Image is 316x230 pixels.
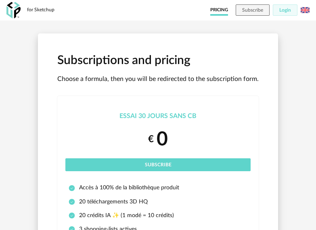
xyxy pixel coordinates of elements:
a: Pricing [210,4,228,16]
span: Subscribe [145,162,172,167]
button: Login [273,4,297,16]
div: for Sketchup [27,7,54,13]
span: Login [279,8,291,12]
div: Essai 30 jours sans CB [65,112,251,120]
span: 0 [157,130,168,149]
small: € [148,133,154,146]
li: 20 téléchargements 3D HQ [69,198,247,205]
img: OXP [6,2,21,19]
p: Choose a formula, then you will be redirected to the subscription form. [57,75,259,83]
li: Accès à 100% de la bibliothèque produit [69,184,247,191]
li: 20 crédits IA ✨ (1 modé = 10 crédits) [69,212,247,219]
h1: Subscriptions and pricing [57,53,259,68]
button: Subscribe [236,4,270,16]
span: Subscribe [242,8,263,12]
img: us [301,6,310,15]
button: Subscribe [65,158,251,171]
